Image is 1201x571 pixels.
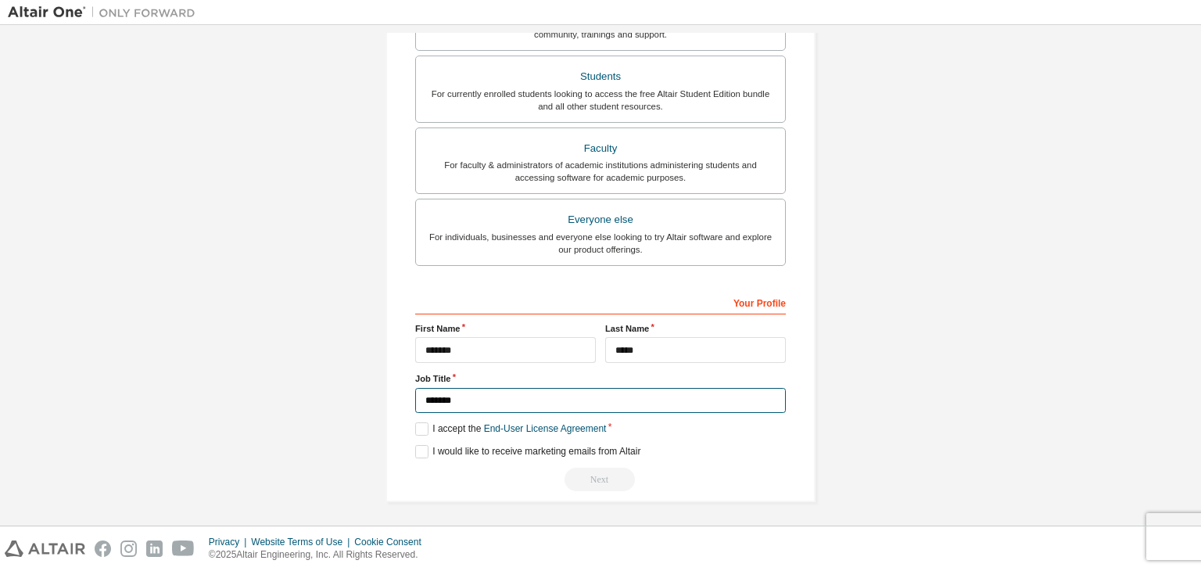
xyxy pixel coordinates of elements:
[415,289,786,314] div: Your Profile
[146,540,163,557] img: linkedin.svg
[95,540,111,557] img: facebook.svg
[251,536,354,548] div: Website Terms of Use
[209,548,431,562] p: © 2025 Altair Engineering, Inc. All Rights Reserved.
[425,209,776,231] div: Everyone else
[605,322,786,335] label: Last Name
[484,423,607,434] a: End-User License Agreement
[415,445,640,458] label: I would like to receive marketing emails from Altair
[425,231,776,256] div: For individuals, businesses and everyone else looking to try Altair software and explore our prod...
[425,88,776,113] div: For currently enrolled students looking to access the free Altair Student Edition bundle and all ...
[172,540,195,557] img: youtube.svg
[415,422,606,436] label: I accept the
[8,5,203,20] img: Altair One
[415,322,596,335] label: First Name
[425,138,776,160] div: Faculty
[415,468,786,491] div: Select your account type to continue
[209,536,251,548] div: Privacy
[354,536,430,548] div: Cookie Consent
[5,540,85,557] img: altair_logo.svg
[425,159,776,184] div: For faculty & administrators of academic institutions administering students and accessing softwa...
[425,66,776,88] div: Students
[120,540,137,557] img: instagram.svg
[415,372,786,385] label: Job Title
